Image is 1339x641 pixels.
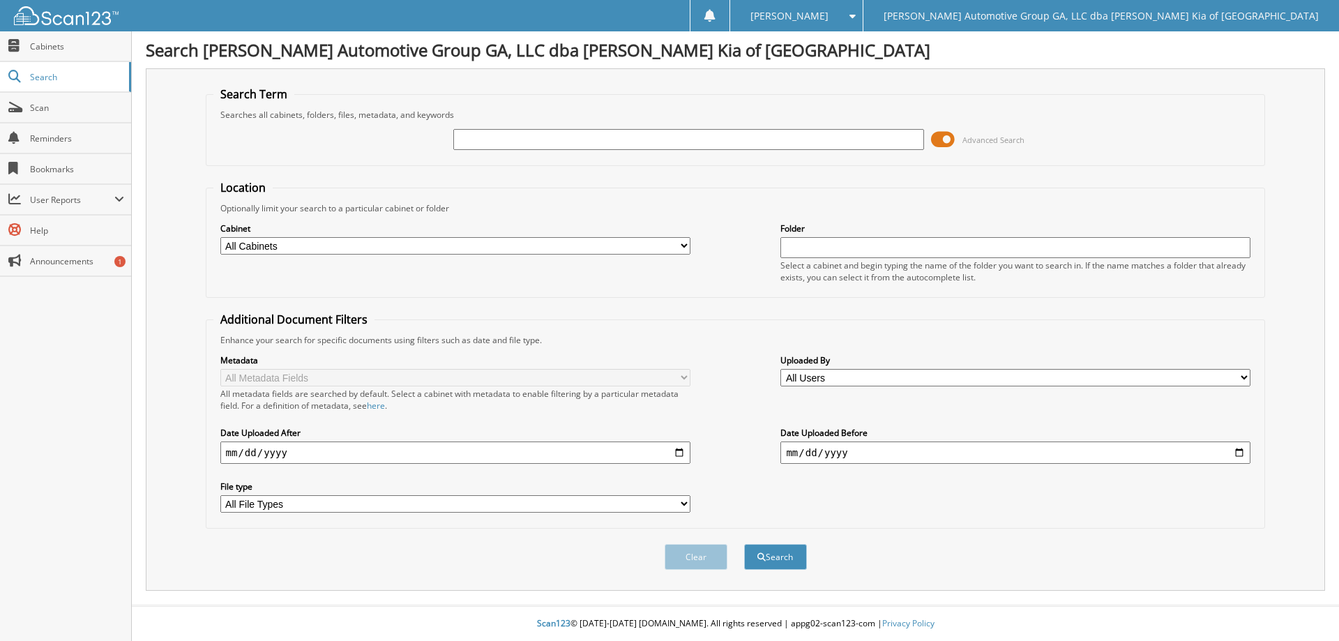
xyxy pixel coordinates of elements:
[780,259,1250,283] div: Select a cabinet and begin typing the name of the folder you want to search in. If the name match...
[665,544,727,570] button: Clear
[30,133,124,144] span: Reminders
[780,354,1250,366] label: Uploaded By
[213,202,1258,214] div: Optionally limit your search to a particular cabinet or folder
[884,12,1319,20] span: [PERSON_NAME] Automotive Group GA, LLC dba [PERSON_NAME] Kia of [GEOGRAPHIC_DATA]
[750,12,829,20] span: [PERSON_NAME]
[213,312,375,327] legend: Additional Document Filters
[780,223,1250,234] label: Folder
[30,255,124,267] span: Announcements
[367,400,385,412] a: here
[220,388,690,412] div: All metadata fields are searched by default. Select a cabinet with metadata to enable filtering b...
[30,40,124,52] span: Cabinets
[220,442,690,464] input: start
[14,6,119,25] img: scan123-logo-white.svg
[882,617,935,629] a: Privacy Policy
[780,442,1250,464] input: end
[213,180,273,195] legend: Location
[132,607,1339,641] div: © [DATE]-[DATE] [DOMAIN_NAME]. All rights reserved | appg02-scan123-com |
[30,163,124,175] span: Bookmarks
[30,194,114,206] span: User Reports
[962,135,1024,145] span: Advanced Search
[213,334,1258,346] div: Enhance your search for specific documents using filters such as date and file type.
[30,225,124,236] span: Help
[213,86,294,102] legend: Search Term
[744,544,807,570] button: Search
[30,71,122,83] span: Search
[537,617,570,629] span: Scan123
[146,38,1325,61] h1: Search [PERSON_NAME] Automotive Group GA, LLC dba [PERSON_NAME] Kia of [GEOGRAPHIC_DATA]
[220,354,690,366] label: Metadata
[114,256,126,267] div: 1
[220,223,690,234] label: Cabinet
[213,109,1258,121] div: Searches all cabinets, folders, files, metadata, and keywords
[220,481,690,492] label: File type
[780,427,1250,439] label: Date Uploaded Before
[30,102,124,114] span: Scan
[220,427,690,439] label: Date Uploaded After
